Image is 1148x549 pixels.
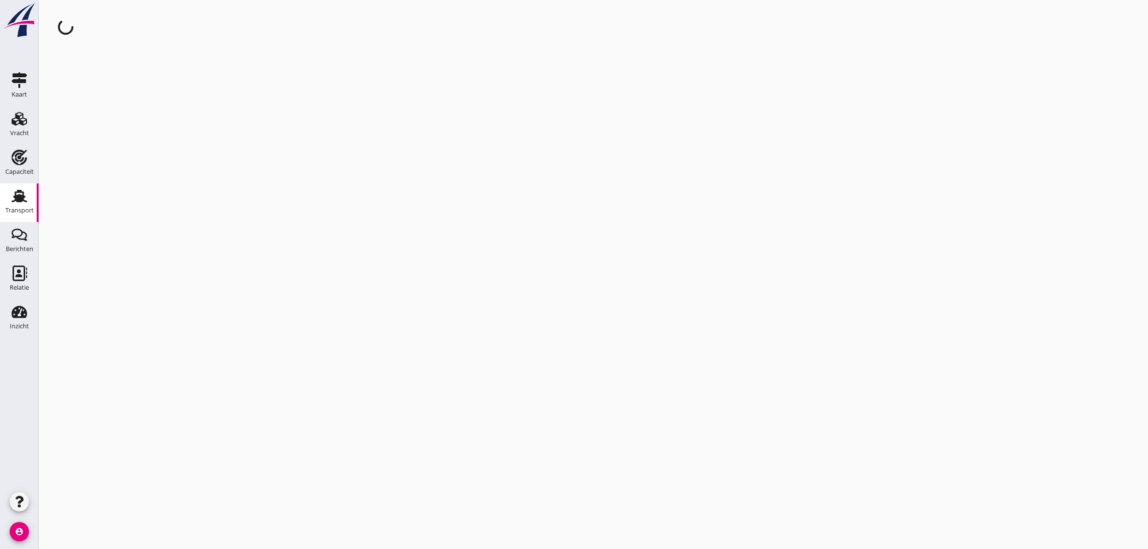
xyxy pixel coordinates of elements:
[10,284,29,291] div: Relatie
[5,169,34,175] div: Capaciteit
[10,130,29,136] div: Vracht
[2,2,37,38] img: logo-small.a267ee39.svg
[12,91,27,98] div: Kaart
[6,246,33,252] div: Berichten
[10,522,29,541] i: account_circle
[10,323,29,329] div: Inzicht
[5,207,34,213] div: Transport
